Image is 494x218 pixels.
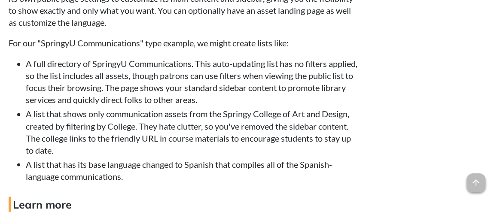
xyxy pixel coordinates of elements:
li: A list that shows only communication assets from the Springy College of Art and Design, created b... [26,108,360,156]
a: arrow_upward [467,174,485,185]
span: arrow_upward [467,173,485,192]
li: A full directory of SpringyU Communications. This auto-updating list has no filters applied, so t... [26,58,360,106]
li: A list that has its base language changed to Spanish that compiles all of the Spanish-language co... [26,158,360,182]
p: For our "SpringyU Communications" type example, we might create lists like: [9,37,360,49]
h4: Learn more [9,197,360,212]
